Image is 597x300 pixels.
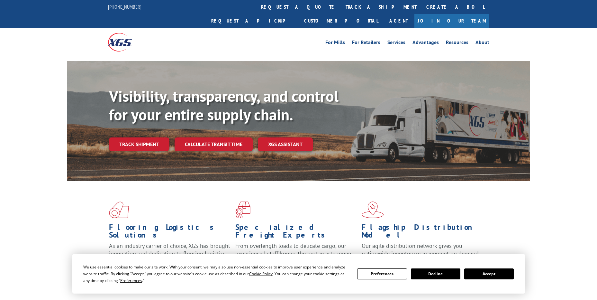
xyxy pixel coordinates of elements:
img: xgs-icon-focused-on-flooring-red [235,202,250,218]
a: Join Our Team [414,14,489,28]
a: Request a pickup [206,14,299,28]
a: For Retailers [352,40,380,47]
button: Decline [411,268,460,279]
img: xgs-icon-total-supply-chain-intelligence-red [109,202,129,218]
a: XGS ASSISTANT [258,137,313,151]
a: Advantages [412,40,439,47]
span: As an industry carrier of choice, XGS has brought innovation and dedication to flooring logistics... [109,242,230,265]
a: Customer Portal [299,14,383,28]
button: Accept [464,268,514,279]
a: [PHONE_NUMBER] [108,4,141,10]
b: Visibility, transparency, and control for your entire supply chain. [109,86,339,125]
h1: Specialized Freight Experts [235,223,357,242]
a: Calculate transit time [175,137,253,151]
a: Resources [446,40,468,47]
a: Services [387,40,405,47]
div: We use essential cookies to make our site work. With your consent, we may also use non-essential ... [83,264,349,284]
p: From overlength loads to delicate cargo, our experienced staff knows the best way to move your fr... [235,242,357,271]
h1: Flooring Logistics Solutions [109,223,231,242]
span: Preferences [120,278,142,283]
button: Preferences [357,268,407,279]
h1: Flagship Distribution Model [362,223,483,242]
a: For Mills [325,40,345,47]
a: Track shipment [109,137,169,151]
a: Agent [383,14,414,28]
span: Our agile distribution network gives you nationwide inventory management on demand. [362,242,480,257]
a: About [475,40,489,47]
span: Cookie Policy [249,271,273,277]
div: Cookie Consent Prompt [72,254,525,294]
img: xgs-icon-flagship-distribution-model-red [362,202,384,218]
